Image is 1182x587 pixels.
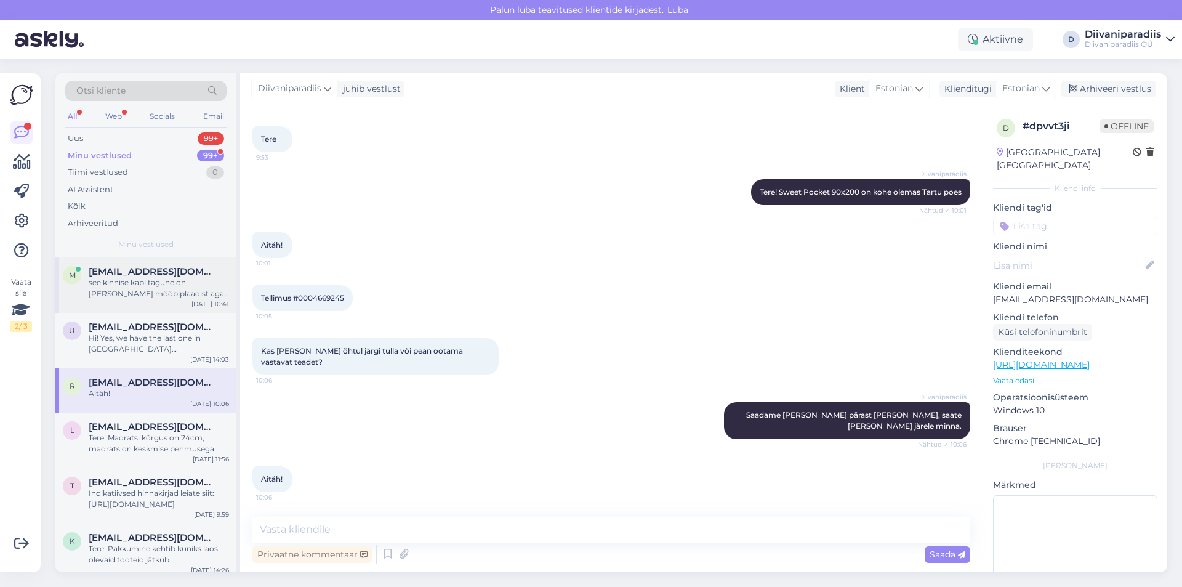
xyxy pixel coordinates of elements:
[760,187,962,196] span: Tere! Sweet Pocket 90x200 on kohe olemas Tartu poes
[201,108,227,124] div: Email
[993,280,1157,293] p: Kliendi email
[89,388,229,399] div: Aitäh!
[993,311,1157,324] p: Kliendi telefon
[835,83,865,95] div: Klient
[993,375,1157,386] p: Vaata edasi ...
[68,132,83,145] div: Uus
[258,82,321,95] span: Diivaniparadiis
[65,108,79,124] div: All
[261,134,276,144] span: Tere
[1061,81,1156,97] div: Arhiveeri vestlus
[256,259,302,268] span: 10:01
[1100,119,1154,133] span: Offline
[919,169,967,179] span: Diivaniparadiis
[68,166,128,179] div: Tiimi vestlused
[261,474,283,484] span: Aitäh!
[68,217,118,230] div: Arhiveeritud
[338,83,401,95] div: juhib vestlust
[1002,82,1040,95] span: Estonian
[994,259,1143,272] input: Lisa nimi
[1063,31,1080,48] div: D
[993,422,1157,435] p: Brauser
[256,493,302,502] span: 10:06
[958,28,1033,51] div: Aktiivne
[993,183,1157,194] div: Kliendi info
[993,359,1090,370] a: [URL][DOMAIN_NAME]
[10,83,33,107] img: Askly Logo
[89,277,229,299] div: see kinnise kapi tagune on [PERSON_NAME] mööblplaadist aga helehalli tooni
[918,440,967,449] span: Nähtud ✓ 10:06
[190,355,229,364] div: [DATE] 14:03
[252,546,372,563] div: Privaatne kommentaar
[1085,30,1161,39] div: Diivaniparadiis
[664,4,692,15] span: Luba
[190,399,229,408] div: [DATE] 10:06
[993,293,1157,306] p: [EMAIL_ADDRESS][DOMAIN_NAME]
[930,549,965,560] span: Saada
[993,201,1157,214] p: Kliendi tag'id
[10,321,32,332] div: 2 / 3
[1003,123,1009,132] span: d
[919,206,967,215] span: Nähtud ✓ 10:01
[939,83,992,95] div: Klienditugi
[89,377,217,388] span: remi.punak@gmail.com
[191,299,229,309] div: [DATE] 10:41
[89,333,229,355] div: Hi! Yes, we have the last one in [GEOGRAPHIC_DATA] [GEOGRAPHIC_DATA] keskus. You can pick it up a...
[191,565,229,575] div: [DATE] 14:26
[103,108,124,124] div: Web
[70,426,74,435] span: l
[70,481,74,490] span: t
[875,82,913,95] span: Estonian
[198,132,224,145] div: 99+
[256,153,302,162] span: 9:53
[68,200,86,213] div: Kõik
[919,392,967,402] span: Diivaniparadiis
[1085,30,1175,49] a: DiivaniparadiisDiivaniparadiis OÜ
[89,488,229,510] div: Indikatiivsed hinnakirjad leiate siit: [URL][DOMAIN_NAME]
[993,346,1157,358] p: Klienditeekond
[261,240,283,249] span: Aitäh!
[1023,119,1100,134] div: # dpvvt3ji
[68,150,132,162] div: Minu vestlused
[89,477,217,488] span: teenus@gmail.com
[193,455,229,464] div: [DATE] 11:56
[89,543,229,565] div: Tere! Pakkumine kehtib kuniks laos olevaid tooteid jätkub
[746,410,963,431] span: Saadame [PERSON_NAME] pärast [PERSON_NAME], saate [PERSON_NAME] järele minna.
[89,432,229,455] div: Tere! Madratsi kõrgus on 24cm, madrats on keskmise pehmusega.
[89,322,217,333] span: usamakk102030@gmail.com
[993,404,1157,417] p: Windows 10
[993,391,1157,404] p: Operatsioonisüsteem
[89,532,217,543] span: kertukeskull@gmail.com
[197,150,224,162] div: 99+
[206,166,224,179] div: 0
[993,324,1092,341] div: Küsi telefoninumbrit
[89,421,217,432] span: liliansadee@gmail.com
[70,536,75,546] span: k
[993,240,1157,253] p: Kliendi nimi
[68,184,113,196] div: AI Assistent
[993,479,1157,492] p: Märkmed
[70,381,75,391] span: r
[261,346,465,366] span: Kas [PERSON_NAME] õhtul järgi tulla või pean ootama vastavat teadet?
[261,293,344,302] span: Tellimus #0004669245
[118,239,174,250] span: Minu vestlused
[997,146,1133,172] div: [GEOGRAPHIC_DATA], [GEOGRAPHIC_DATA]
[256,376,302,385] span: 10:06
[256,312,302,321] span: 10:05
[69,270,76,280] span: m
[147,108,177,124] div: Socials
[194,510,229,519] div: [DATE] 9:59
[1085,39,1161,49] div: Diivaniparadiis OÜ
[10,277,32,332] div: Vaata siia
[993,217,1157,235] input: Lisa tag
[69,326,75,335] span: u
[76,84,126,97] span: Otsi kliente
[89,266,217,277] span: marilintuisk@hotmail.com
[993,460,1157,471] div: [PERSON_NAME]
[993,435,1157,448] p: Chrome [TECHNICAL_ID]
